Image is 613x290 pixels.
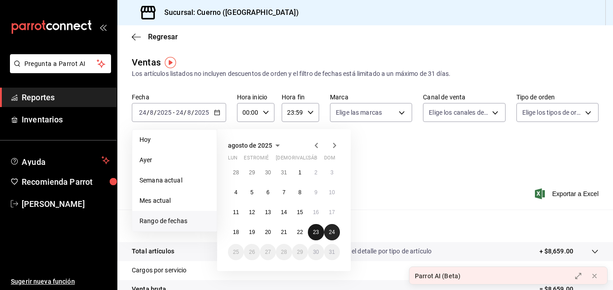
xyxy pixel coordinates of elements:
[6,65,111,75] a: Pregunta a Parrot AI
[148,33,178,41] span: Regresar
[173,109,175,116] span: -
[132,247,174,256] p: Total artículos
[266,189,269,196] abbr: 6 de agosto de 2025
[233,249,239,255] abbr: 25 de agosto de 2025
[313,249,319,255] abbr: 30 de agosto de 2025
[330,94,412,100] label: Marca
[308,244,324,260] button: 30 de agosto de 2025
[313,229,319,235] abbr: 23 de agosto de 2025
[552,266,599,275] p: + $0.00
[313,209,319,215] abbr: 16 de agosto de 2025
[537,188,599,199] button: Exportar a Excel
[228,140,283,151] button: agosto de 2025
[228,164,244,181] button: 28 de julio de 2025
[260,204,276,220] button: 13 de agosto de 2025
[233,169,239,176] abbr: 28 de julio de 2025
[132,94,226,100] label: Fecha
[297,209,303,215] abbr: 15 de agosto de 2025
[132,266,187,275] p: Cargos por servicio
[139,196,209,206] span: Mes actual
[308,184,324,201] button: 9 de agosto de 2025
[184,109,186,116] span: /
[244,224,260,240] button: 19 de agosto de 2025
[276,184,292,201] button: 7 de agosto de 2025
[260,155,269,164] abbr: miércoles
[139,135,209,145] span: Hoy
[324,164,340,181] button: 3 de agosto de 2025
[324,244,340,260] button: 31 de agosto de 2025
[11,278,75,285] font: Sugerir nueva función
[308,204,324,220] button: 16 de agosto de 2025
[228,224,244,240] button: 18 de agosto de 2025
[99,23,107,31] button: open_drawer_menu
[139,216,209,226] span: Rango de fechas
[147,109,149,116] span: /
[233,229,239,235] abbr: 18 de agosto de 2025
[330,169,334,176] abbr: 3 de agosto de 2025
[283,189,286,196] abbr: 7 de agosto de 2025
[429,108,488,117] span: Elige los canales de venta
[187,109,191,116] input: --
[324,204,340,220] button: 17 de agosto de 2025
[260,184,276,201] button: 6 de agosto de 2025
[22,93,55,102] font: Reportes
[191,109,194,116] span: /
[539,247,573,256] p: + $8,659.00
[276,155,329,164] abbr: jueves
[276,204,292,220] button: 14 de agosto de 2025
[132,56,161,69] div: Ventas
[228,184,244,201] button: 4 de agosto de 2025
[516,94,599,100] label: Tipo de orden
[234,189,237,196] abbr: 4 de agosto de 2025
[139,109,147,116] input: --
[281,229,287,235] abbr: 21 de agosto de 2025
[157,109,172,116] input: ----
[292,204,308,220] button: 15 de agosto de 2025
[22,177,93,187] font: Recomienda Parrot
[329,249,335,255] abbr: 31 de agosto de 2025
[260,164,276,181] button: 30 de julio de 2025
[157,7,299,18] h3: Sucursal: Cuerno ([GEOGRAPHIC_DATA])
[292,164,308,181] button: 1 de agosto de 2025
[308,155,317,164] abbr: sábado
[260,244,276,260] button: 27 de agosto de 2025
[139,155,209,165] span: Ayer
[244,155,272,164] abbr: martes
[423,94,505,100] label: Canal de venta
[265,249,271,255] abbr: 27 de agosto de 2025
[194,109,209,116] input: ----
[329,209,335,215] abbr: 17 de agosto de 2025
[329,229,335,235] abbr: 24 de agosto de 2025
[292,244,308,260] button: 29 de agosto de 2025
[292,224,308,240] button: 22 de agosto de 2025
[22,155,98,166] span: Ayuda
[281,209,287,215] abbr: 14 de agosto de 2025
[265,209,271,215] abbr: 13 de agosto de 2025
[265,229,271,235] abbr: 20 de agosto de 2025
[308,164,324,181] button: 2 de agosto de 2025
[132,33,178,41] button: Regresar
[228,142,272,149] span: agosto de 2025
[165,57,176,68] img: Marcador de información sobre herramientas
[176,109,184,116] input: --
[276,224,292,240] button: 21 de agosto de 2025
[282,94,319,100] label: Hora fin
[228,244,244,260] button: 25 de agosto de 2025
[244,164,260,181] button: 29 de julio de 2025
[237,94,274,100] label: Hora inicio
[336,108,382,117] span: Elige las marcas
[251,189,254,196] abbr: 5 de agosto de 2025
[522,108,582,117] span: Elige los tipos de orden
[244,184,260,201] button: 5 de agosto de 2025
[292,184,308,201] button: 8 de agosto de 2025
[249,169,255,176] abbr: 29 de julio de 2025
[244,204,260,220] button: 12 de agosto de 2025
[233,209,239,215] abbr: 11 de agosto de 2025
[260,224,276,240] button: 20 de agosto de 2025
[329,189,335,196] abbr: 10 de agosto de 2025
[324,155,335,164] abbr: domingo
[149,109,154,116] input: --
[22,115,63,124] font: Inventarios
[297,229,303,235] abbr: 22 de agosto de 2025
